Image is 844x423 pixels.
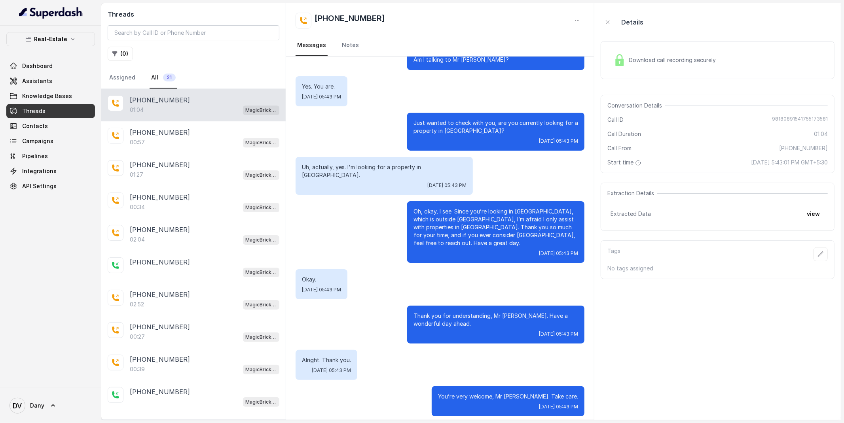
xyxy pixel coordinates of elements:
[22,182,57,190] span: API Settings
[302,94,341,100] span: [DATE] 05:43 PM
[130,128,190,137] p: [PHONE_NUMBER]
[108,9,279,19] h2: Threads
[607,102,665,110] span: Conversation Details
[130,225,190,234] p: [PHONE_NUMBER]
[150,67,177,89] a: All21
[629,56,719,64] span: Download call recording securely
[302,83,341,91] p: Yes. You are.
[245,268,277,276] p: MagicBricks - Lead Qualification Assistant
[607,159,643,166] span: Start time
[607,247,620,261] p: Tags
[6,179,95,193] a: API Settings
[751,159,828,166] span: [DATE] 5:43:01 PM GMT+5:30
[302,287,341,293] span: [DATE] 05:43 PM
[245,366,277,374] p: MagicBricks - Lead Qualification Assistant
[312,367,351,374] span: [DATE] 05:43 PM
[130,365,145,373] p: 00:39
[296,35,328,56] a: Messages
[814,130,828,138] span: 01:04
[539,331,578,337] span: [DATE] 05:43 PM
[130,203,145,211] p: 00:34
[22,137,53,145] span: Campaigns
[6,134,95,148] a: Campaigns
[108,67,137,89] a: Assigned
[315,13,385,28] h2: [PHONE_NUMBER]
[130,257,190,267] p: [PHONE_NUMBER]
[539,138,578,144] span: [DATE] 05:43 PM
[607,116,624,124] span: Call ID
[22,122,48,130] span: Contacts
[22,77,52,85] span: Assistants
[6,74,95,88] a: Assistants
[22,92,72,100] span: Knowledge Bases
[779,144,828,152] span: [PHONE_NUMBER]
[108,67,279,89] nav: Tabs
[245,139,277,147] p: MagicBricks - Lead Qualification Assistant
[34,34,67,44] p: Real-Estate
[245,301,277,309] p: MagicBricks - Lead Qualification Assistant
[30,402,44,410] span: Dany
[108,25,279,40] input: Search by Call ID or Phone Number
[772,116,828,124] span: 98180891541755173581
[130,95,190,105] p: [PHONE_NUMBER]
[427,182,467,189] span: [DATE] 05:43 PM
[130,138,145,146] p: 00:57
[6,59,95,73] a: Dashboard
[413,119,578,135] p: Just wanted to check with you, are you currently looking for a property in [GEOGRAPHIC_DATA]?
[130,236,145,244] p: 02:04
[130,106,144,114] p: 01:04
[302,276,341,283] p: Okay.
[6,119,95,133] a: Contacts
[130,193,190,202] p: [PHONE_NUMBER]
[614,54,626,66] img: Lock Icon
[6,395,95,417] a: Dany
[22,62,53,70] span: Dashboard
[245,398,277,406] p: MagicBricks - Lead Qualification Assistant
[130,387,190,397] p: [PHONE_NUMBER]
[163,74,176,81] span: 21
[22,107,46,115] span: Threads
[413,208,578,247] p: Oh, okay, I see. Since you’re looking in [GEOGRAPHIC_DATA], which is outside [GEOGRAPHIC_DATA], I...
[539,404,578,410] span: [DATE] 05:43 PM
[607,144,632,152] span: Call From
[245,333,277,341] p: MagicBricks - Lead Qualification Assistant
[130,160,190,170] p: [PHONE_NUMBER]
[6,89,95,103] a: Knowledge Bases
[296,35,584,56] nav: Tabs
[108,47,133,61] button: (0)
[6,149,95,163] a: Pipelines
[245,106,277,114] p: MagicBricks - Lead Qualification Assistant
[621,17,643,27] p: Details
[302,163,467,179] p: Uh, actually, yes. I'm looking for a property in [GEOGRAPHIC_DATA].
[13,402,22,410] text: DV
[607,130,641,138] span: Call Duration
[245,204,277,211] p: MagicBricks - Lead Qualification Assistant
[130,300,144,308] p: 02:52
[130,290,190,299] p: [PHONE_NUMBER]
[438,393,578,400] p: You’re very welcome, Mr [PERSON_NAME]. Take care.
[245,171,277,179] p: MagicBricks - Lead Qualification Assistant
[302,356,351,364] p: Alright. Thank you.
[19,6,83,19] img: light.svg
[130,171,143,179] p: 01:27
[130,355,190,364] p: [PHONE_NUMBER]
[413,312,578,328] p: Thank you for understanding, Mr [PERSON_NAME]. Have a wonderful day ahead.
[611,210,651,218] span: Extracted Data
[607,264,828,272] p: No tags assigned
[6,164,95,178] a: Integrations
[802,207,825,221] button: view
[130,322,190,332] p: [PHONE_NUMBER]
[340,35,360,56] a: Notes
[6,104,95,118] a: Threads
[6,32,95,46] button: Real-Estate
[22,152,48,160] span: Pipelines
[245,236,277,244] p: MagicBricks - Lead Qualification Assistant
[22,167,57,175] span: Integrations
[607,189,657,197] span: Extraction Details
[130,333,145,341] p: 00:27
[539,250,578,257] span: [DATE] 05:43 PM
